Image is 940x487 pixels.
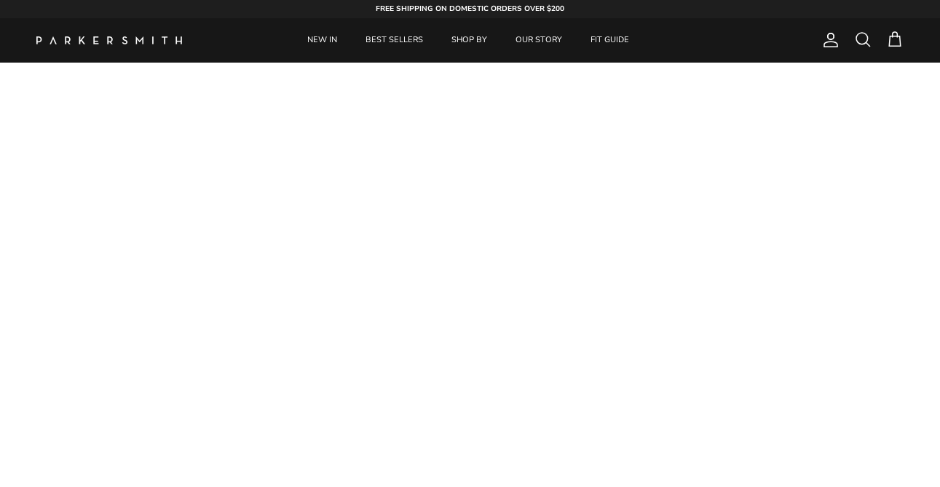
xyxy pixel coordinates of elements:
a: OUR STORY [502,18,575,63]
a: FIT GUIDE [577,18,642,63]
a: BEST SELLERS [352,18,436,63]
a: SHOP BY [438,18,500,63]
div: Primary [217,18,720,63]
a: Account [816,31,840,49]
strong: FREE SHIPPING ON DOMESTIC ORDERS OVER $200 [376,4,564,14]
a: Parker Smith [36,36,182,44]
a: NEW IN [294,18,350,63]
